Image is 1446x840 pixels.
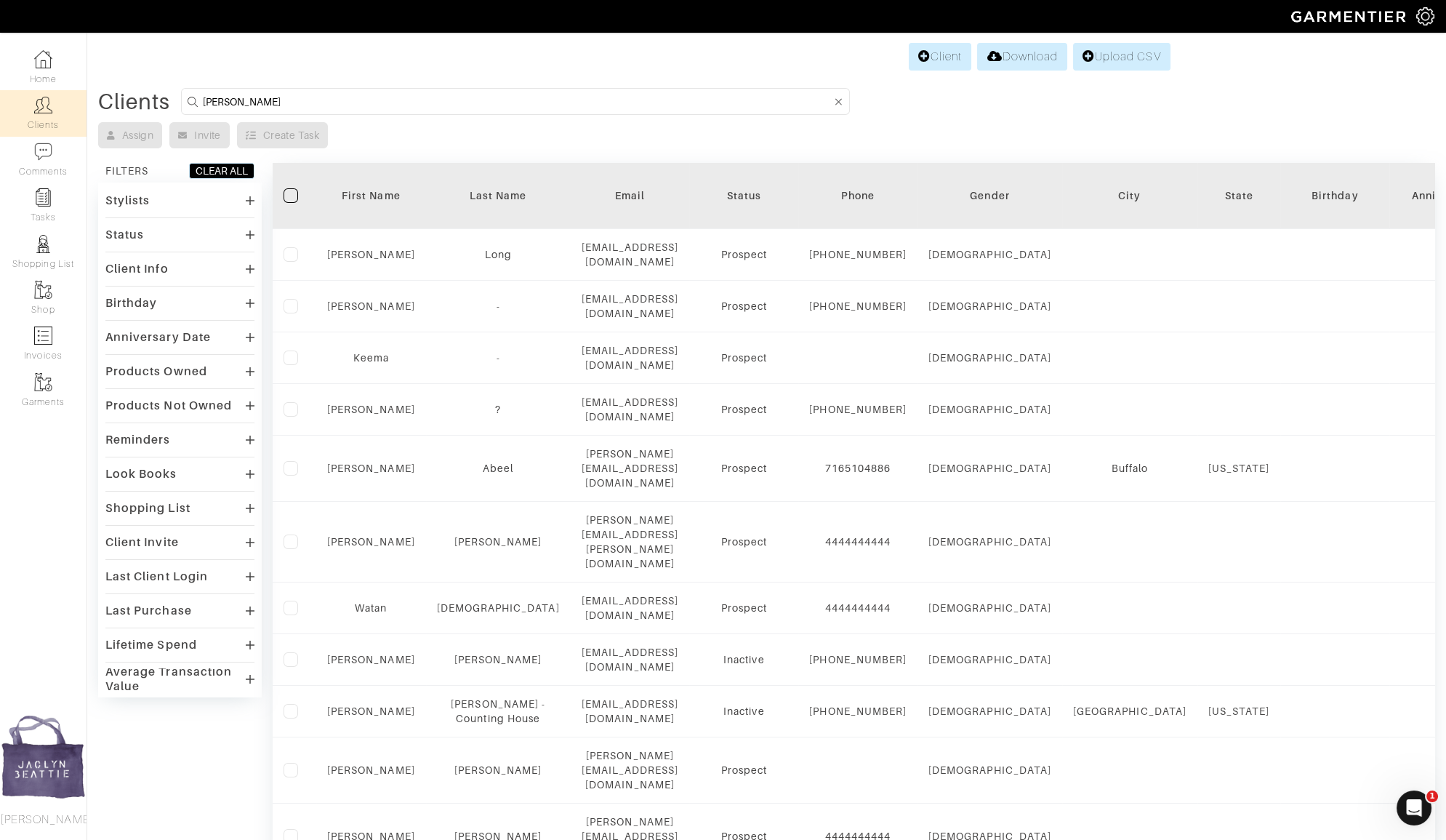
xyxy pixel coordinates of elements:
div: [EMAIL_ADDRESS][DOMAIN_NAME] [582,645,679,674]
div: Average Transaction Value [105,665,246,694]
a: [PERSON_NAME] [327,404,415,415]
div: FILTERS [105,164,148,178]
img: garments-icon-b7da505a4dc4fd61783c78ac3ca0ef83fa9d6f193b1c9dc38574b1d14d53ca28.png [34,373,52,391]
div: Anniversary Date [105,330,211,345]
th: Toggle SortBy [689,163,798,229]
a: [PERSON_NAME] [327,654,415,665]
a: Long [485,249,512,260]
div: Status [700,188,787,203]
a: [DEMOGRAPHIC_DATA] [437,602,560,614]
img: garmentier-logo-header-white-b43fb05a5012e4ada735d5af1a66efaba907eab6374d6393d1fbf88cb4ef424d.png [1284,4,1416,29]
a: - [497,352,500,364]
div: CLEAR ALL [196,164,248,178]
a: Client [909,43,971,71]
div: 7165104886 [809,461,907,476]
div: [DEMOGRAPHIC_DATA] [928,247,1051,262]
img: orders-icon-0abe47150d42831381b5fb84f609e132dff9fe21cb692f30cb5eec754e2cba89.png [34,327,52,345]
div: [DEMOGRAPHIC_DATA] [928,299,1051,313]
div: Clients [98,95,170,109]
div: Client Invite [105,535,179,550]
div: [PHONE_NUMBER] [809,299,907,313]
div: [EMAIL_ADDRESS][DOMAIN_NAME] [582,240,679,269]
th: Toggle SortBy [426,163,571,229]
a: Watan [355,602,387,614]
a: Keema [353,352,389,364]
div: Prospect [700,351,787,365]
div: [PHONE_NUMBER] [809,704,907,719]
div: [EMAIL_ADDRESS][DOMAIN_NAME] [582,697,679,726]
div: Prospect [700,763,787,777]
div: City [1073,188,1186,203]
div: Last Name [437,188,560,203]
div: Stylists [105,193,150,208]
div: Birthday [1291,188,1378,203]
a: ? [495,404,501,415]
div: Birthday [105,296,157,311]
a: [PERSON_NAME] - Counting House [451,698,545,724]
input: Search by name, email, phone, city, or state [203,92,831,111]
div: [US_STATE] [1208,704,1270,719]
div: [US_STATE] [1208,461,1270,476]
div: Prospect [700,535,787,549]
div: State [1208,188,1270,203]
div: Look Books [105,467,177,481]
iframe: Intercom live chat [1397,791,1431,825]
img: gear-icon-white-bd11855cb880d31180b6d7d6211b90ccbf57a29d726f0c71d8c61bd08dd39cc2.png [1416,7,1434,25]
div: [DEMOGRAPHIC_DATA] [928,461,1051,476]
div: [PHONE_NUMBER] [809,652,907,667]
a: Abeel [483,463,513,474]
th: Toggle SortBy [316,163,426,229]
div: [DEMOGRAPHIC_DATA] [928,763,1051,777]
a: [PERSON_NAME] [327,300,415,312]
img: dashboard-icon-dbcd8f5a0b271acd01030246c82b418ddd0df26cd7fceb0bd07c9910d44c42f6.png [34,50,52,68]
div: [DEMOGRAPHIC_DATA] [928,601,1051,615]
div: Lifetime Spend [105,638,197,652]
a: [PERSON_NAME] [327,249,415,260]
div: Shopping List [105,501,190,516]
div: 4444444444 [809,535,907,549]
th: Toggle SortBy [917,163,1062,229]
div: Prospect [700,402,787,417]
div: [DEMOGRAPHIC_DATA] [928,535,1051,549]
div: [DEMOGRAPHIC_DATA] [928,351,1051,365]
div: [EMAIL_ADDRESS][DOMAIN_NAME] [582,593,679,623]
div: [DEMOGRAPHIC_DATA] [928,704,1051,719]
a: - [497,300,500,312]
span: 1 [1426,791,1438,802]
div: [PERSON_NAME][EMAIL_ADDRESS][DOMAIN_NAME] [582,447,679,490]
a: Download [977,43,1067,71]
a: [PERSON_NAME] [327,764,415,776]
img: stylists-icon-eb353228a002819b7ec25b43dbf5f0378dd9e0616d9560372ff212230b889e62.png [34,235,52,253]
div: [DEMOGRAPHIC_DATA] [928,402,1051,417]
div: Gender [928,188,1051,203]
div: Prospect [700,461,787,476]
div: Inactive [700,704,787,719]
img: clients-icon-6bae9207a08558b7cb47a8932f037763ab4055f8c8b6bfacd5dc20c3e0201464.png [34,96,52,114]
div: Client Info [105,262,169,276]
a: [PERSON_NAME] [327,463,415,474]
div: [PERSON_NAME][EMAIL_ADDRESS][DOMAIN_NAME] [582,748,679,792]
div: [PHONE_NUMBER] [809,247,907,262]
div: First Name [327,188,415,203]
a: [PERSON_NAME] [327,536,415,548]
a: Upload CSV [1073,43,1170,71]
div: [DEMOGRAPHIC_DATA] [928,652,1051,667]
div: Products Not Owned [105,399,232,413]
div: Last Purchase [105,604,192,618]
div: Products Owned [105,364,207,379]
div: 4444444444 [809,601,907,615]
div: Prospect [700,299,787,313]
img: reminder-icon-8004d30b9f0a5d33ae49ab947aed9ed385cf756f9e5892f1edd6e32f2345188e.png [34,188,52,207]
div: Last Client Login [105,569,208,584]
a: [PERSON_NAME] [454,764,542,776]
div: Phone [809,188,907,203]
div: [EMAIL_ADDRESS][DOMAIN_NAME] [582,395,679,424]
div: [PERSON_NAME][EMAIL_ADDRESS][PERSON_NAME][DOMAIN_NAME] [582,513,679,571]
div: Prospect [700,247,787,262]
div: [EMAIL_ADDRESS][DOMAIN_NAME] [582,343,679,372]
div: Email [582,188,679,203]
a: [PERSON_NAME] [454,654,542,665]
th: Toggle SortBy [1280,163,1389,229]
div: [GEOGRAPHIC_DATA] [1073,704,1186,719]
a: [PERSON_NAME] [327,705,415,717]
